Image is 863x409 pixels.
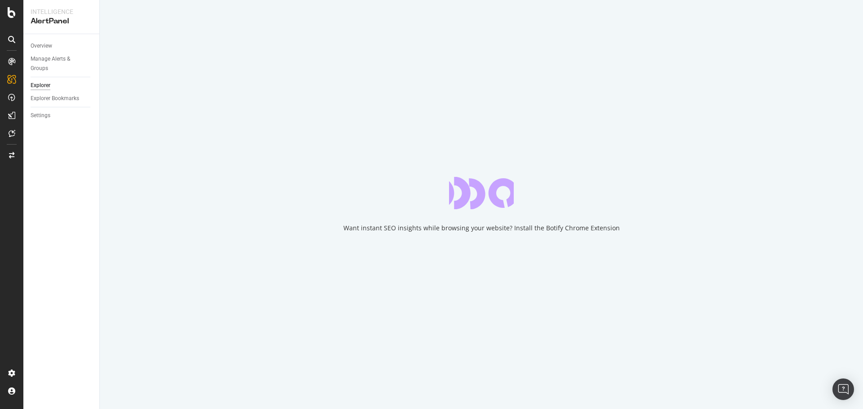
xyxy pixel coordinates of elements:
a: Manage Alerts & Groups [31,54,93,73]
div: Open Intercom Messenger [832,378,854,400]
div: Settings [31,111,50,120]
a: Overview [31,41,93,51]
a: Explorer [31,81,93,90]
div: Overview [31,41,52,51]
div: Intelligence [31,7,92,16]
div: Explorer Bookmarks [31,94,79,103]
div: Manage Alerts & Groups [31,54,85,73]
a: Explorer Bookmarks [31,94,93,103]
a: Settings [31,111,93,120]
div: AlertPanel [31,16,92,26]
div: Want instant SEO insights while browsing your website? Install the Botify Chrome Extension [343,224,620,233]
div: animation [449,177,514,209]
div: Explorer [31,81,50,90]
